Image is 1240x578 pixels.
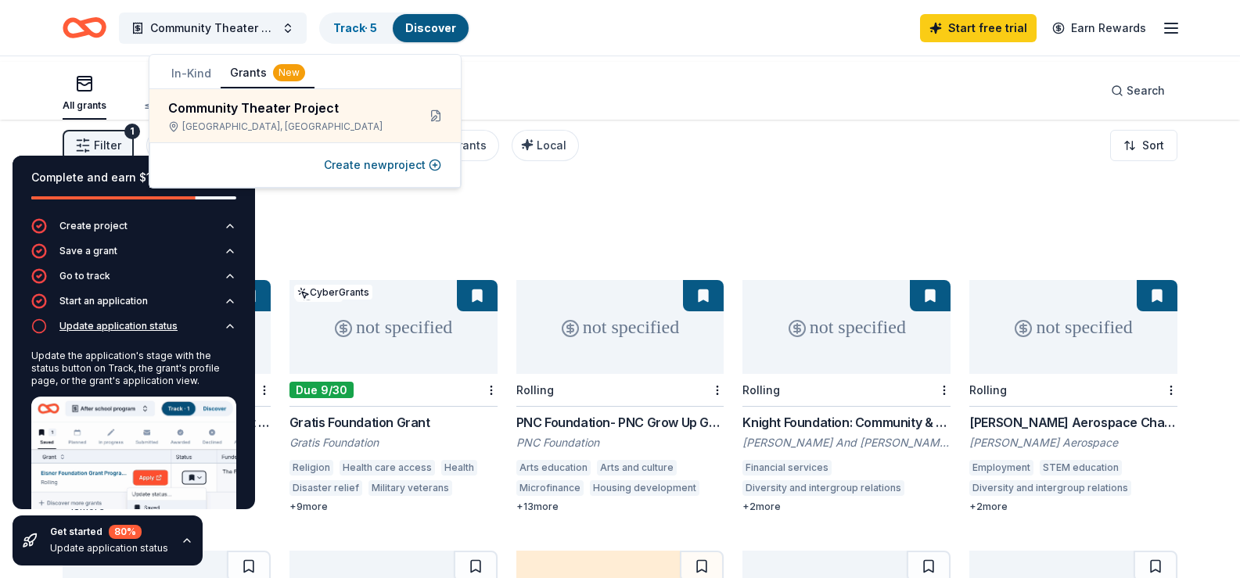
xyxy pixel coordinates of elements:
div: Gratis Foundation Grant [289,413,498,432]
div: not specified [289,280,498,374]
div: Go to track [59,270,110,282]
div: Disaster relief [289,480,362,496]
div: New [273,64,305,81]
div: Get started [50,525,168,539]
a: Home [63,9,106,46]
div: Complete and earn $10 in credit [31,168,236,187]
button: Go to track [31,268,236,293]
div: + 9 more [289,501,498,513]
a: not specifiedRollingPNC Foundation- PNC Grow Up GreatPNC FoundationArts educationArts and culture... [516,280,724,513]
div: [GEOGRAPHIC_DATA], [GEOGRAPHIC_DATA] [168,120,404,133]
div: Community Theater Project [168,99,404,117]
div: not specified [742,280,951,374]
div: PNC Foundation- PNC Grow Up Great [516,413,724,432]
button: Sort [1110,130,1177,161]
button: Local [512,130,579,161]
div: Due 9/30 [289,382,354,398]
div: ≤ $5k [144,99,171,112]
div: Military veterans [368,480,452,496]
a: Earn Rewards [1043,14,1156,42]
a: Start free trial [920,14,1037,42]
div: Knight Foundation: Community & National Initiatives [742,413,951,432]
div: Update application status [59,320,178,332]
a: not specifiedRollingKnight Foundation: Community & National Initiatives[PERSON_NAME] And [PERSON_... [742,280,951,513]
div: Arts education [516,460,591,476]
div: [PERSON_NAME] And [PERSON_NAME] Foundation Inc [742,435,951,451]
button: Create newproject [324,156,441,174]
div: Health care access [340,460,435,476]
span: Search [1127,81,1165,100]
button: Filter1 [63,130,134,161]
div: not specified [969,280,1177,374]
div: [PERSON_NAME] Aerospace [969,435,1177,451]
div: 80 % [109,525,142,539]
div: Update the application's stage with the status button on Track, the grant's profile page, or the ... [31,350,236,387]
div: PNC Foundation [516,435,724,451]
div: CyberGrants [294,285,372,300]
span: Filter [94,136,121,155]
div: Microfinance [516,480,584,496]
div: Diversity and intergroup relations [969,480,1131,496]
div: + 2 more [969,501,1177,513]
div: Housing development [590,480,699,496]
button: In-Kind [162,59,221,88]
div: Create project [59,220,128,232]
div: Health [441,460,477,476]
div: Rolling [969,383,1007,397]
button: Community Theater Project [119,13,307,44]
button: ≤ $5k [144,69,171,120]
img: Update [31,397,236,537]
div: + 13 more [516,501,724,513]
a: not specifiedLocalCyberGrantsDue 9/30Gratis Foundation GrantGratis FoundationReligionHealth care ... [289,280,498,513]
div: Employment [969,460,1033,476]
div: Diversity and intergroup relations [742,480,904,496]
span: Community Theater Project [150,19,275,38]
div: Update application status [50,542,168,555]
button: Start an application [31,293,236,318]
button: Update application status [31,318,236,343]
a: not specifiedRolling[PERSON_NAME] Aerospace Charitable Giving[PERSON_NAME] AerospaceEmploymentSTE... [969,280,1177,513]
button: Save a grant [31,243,236,268]
div: STEM education [1040,460,1122,476]
button: Create project [31,218,236,243]
span: Sort [1142,136,1164,155]
div: Update application status [31,343,236,549]
a: Discover [405,21,456,34]
button: Track· 5Discover [319,13,470,44]
div: Start an application [59,295,148,307]
div: + 2 more [742,501,951,513]
div: Arts and culture [597,460,677,476]
span: Local [537,138,566,152]
div: Rolling [742,383,780,397]
div: Rolling [516,383,554,397]
button: All grants [63,68,106,120]
div: Gratis Foundation [289,435,498,451]
button: Grants [221,59,314,88]
div: 1 [124,124,140,139]
div: not specified [516,280,724,374]
button: Search [1098,75,1177,106]
div: All grants [63,99,106,112]
div: Religion [289,460,333,476]
a: Track· 5 [333,21,377,34]
div: Save a grant [59,245,117,257]
div: Financial services [742,460,832,476]
div: [PERSON_NAME] Aerospace Charitable Giving [969,413,1177,432]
